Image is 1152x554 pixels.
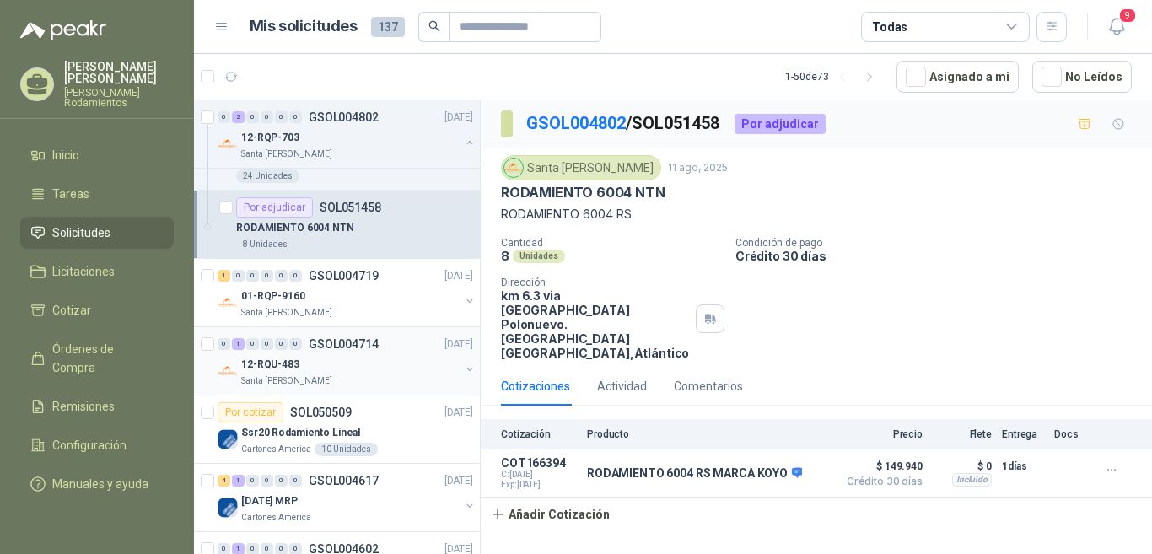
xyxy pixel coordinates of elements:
[52,340,158,377] span: Órdenes de Compra
[52,301,91,320] span: Cotizar
[20,468,174,500] a: Manuales y ayuda
[309,270,379,282] p: GSOL004719
[236,169,299,183] div: 24 Unidades
[241,443,311,456] p: Cartones America
[241,288,305,304] p: 01-RQP-9160
[428,20,440,32] span: search
[289,475,302,487] div: 0
[444,336,473,352] p: [DATE]
[1054,428,1088,440] p: Docs
[20,333,174,384] a: Órdenes de Compra
[218,338,230,350] div: 0
[250,14,358,39] h1: Mis solicitudes
[241,130,299,146] p: 12-RQP-703
[952,473,992,487] div: Incluido
[241,511,311,524] p: Cartones America
[371,17,405,37] span: 137
[218,266,476,320] a: 1 0 0 0 0 0 GSOL004719[DATE] Company Logo01-RQP-9160Santa [PERSON_NAME]
[1002,456,1044,476] p: 1 días
[289,270,302,282] div: 0
[218,111,230,123] div: 0
[52,397,115,416] span: Remisiones
[275,475,288,487] div: 0
[275,270,288,282] div: 0
[218,498,238,518] img: Company Logo
[504,159,523,177] img: Company Logo
[20,255,174,288] a: Licitaciones
[320,202,381,213] p: SOL051458
[241,306,332,320] p: Santa [PERSON_NAME]
[1118,8,1137,24] span: 9
[309,475,379,487] p: GSOL004617
[218,334,476,388] a: 0 1 0 0 0 0 GSOL004714[DATE] Company Logo12-RQU-483Santa [PERSON_NAME]
[275,338,288,350] div: 0
[20,217,174,249] a: Solicitudes
[289,111,302,123] div: 0
[236,220,354,236] p: RODAMIENTO 6004 NTN
[838,456,923,476] span: $ 149.940
[309,111,379,123] p: GSOL004802
[218,107,476,161] a: 0 2 0 0 0 0 GSOL004802[DATE] Company Logo12-RQP-703Santa [PERSON_NAME]
[444,473,473,489] p: [DATE]
[501,249,509,263] p: 8
[1002,428,1044,440] p: Entrega
[52,146,79,164] span: Inicio
[218,429,238,449] img: Company Logo
[52,436,127,454] span: Configuración
[289,338,302,350] div: 0
[20,20,106,40] img: Logo peakr
[236,238,294,251] div: 8 Unidades
[261,111,273,123] div: 0
[501,377,570,395] div: Cotizaciones
[218,293,238,313] img: Company Logo
[20,390,174,422] a: Remisiones
[597,377,647,395] div: Actividad
[785,63,883,90] div: 1 - 50 de 73
[1032,61,1132,93] button: No Leídos
[218,134,238,154] img: Company Logo
[290,406,352,418] p: SOL050509
[232,270,245,282] div: 0
[241,374,332,388] p: Santa [PERSON_NAME]
[896,61,1019,93] button: Asignado a mi
[933,456,992,476] p: $ 0
[194,395,480,464] a: Por cotizarSOL050509[DATE] Company LogoSsr20 Rodamiento LinealCartones America10 Unidades
[218,402,283,422] div: Por cotizar
[241,425,360,441] p: Ssr20 Rodamiento Lineal
[838,428,923,440] p: Precio
[20,294,174,326] a: Cotizar
[587,466,802,481] p: RODAMIENTO 6004 RS MARCA KOYO
[246,111,259,123] div: 0
[501,456,577,470] p: COT166394
[668,160,728,176] p: 11 ago, 2025
[526,113,626,133] a: GSOL004802
[20,178,174,210] a: Tareas
[501,237,722,249] p: Cantidad
[52,185,89,203] span: Tareas
[674,377,743,395] div: Comentarios
[309,338,379,350] p: GSOL004714
[261,338,273,350] div: 0
[587,428,828,440] p: Producto
[735,114,826,134] div: Por adjudicar
[218,270,230,282] div: 1
[501,184,665,202] p: RODAMIENTO 6004 NTN
[241,357,299,373] p: 12-RQU-483
[481,498,619,531] button: Añadir Cotización
[232,111,245,123] div: 2
[501,155,661,180] div: Santa [PERSON_NAME]
[241,148,332,161] p: Santa [PERSON_NAME]
[246,338,259,350] div: 0
[501,277,689,288] p: Dirección
[261,270,273,282] div: 0
[735,249,1145,263] p: Crédito 30 días
[52,475,148,493] span: Manuales y ayuda
[246,475,259,487] div: 0
[194,191,480,259] a: Por adjudicarSOL051458RODAMIENTO 6004 NTN8 Unidades
[501,288,689,360] p: km 6.3 via [GEOGRAPHIC_DATA] Polonuevo. [GEOGRAPHIC_DATA] [GEOGRAPHIC_DATA] , Atlántico
[1101,12,1132,42] button: 9
[735,237,1145,249] p: Condición de pago
[64,88,174,108] p: [PERSON_NAME] Rodamientos
[218,475,230,487] div: 4
[241,493,298,509] p: [DATE] MRP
